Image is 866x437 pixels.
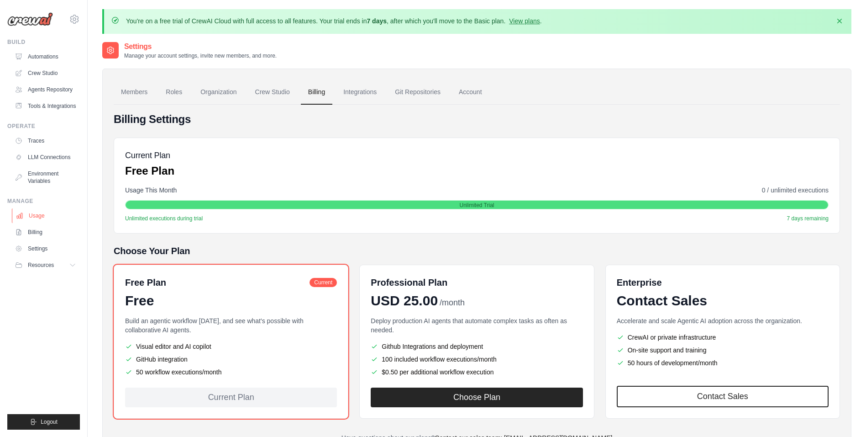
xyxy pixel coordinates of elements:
li: $0.50 per additional workflow execution [371,368,583,377]
a: Billing [11,225,80,240]
div: Current Plan [125,388,337,407]
li: CrewAI or private infrastructure [617,333,829,342]
img: Logo [7,12,53,26]
a: Crew Studio [248,80,297,105]
div: Free [125,293,337,309]
h6: Professional Plan [371,276,447,289]
li: GitHub integration [125,355,337,364]
button: Logout [7,414,80,430]
a: Agents Repository [11,82,80,97]
h6: Free Plan [125,276,166,289]
div: Operate [7,123,80,130]
h4: Billing Settings [114,112,840,127]
span: USD 25.00 [371,293,438,309]
a: Organization [193,80,244,105]
a: View plans [509,17,540,25]
span: Usage This Month [125,186,177,195]
a: Automations [11,49,80,64]
span: /month [440,297,465,309]
span: Logout [41,418,58,426]
a: Usage [12,208,81,223]
a: Members [114,80,155,105]
li: 50 hours of development/month [617,358,829,368]
span: 7 days remaining [787,215,829,222]
div: Contact Sales [617,293,829,309]
a: Git Repositories [388,80,448,105]
h5: Choose Your Plan [114,245,840,257]
a: Tools & Integrations [11,99,80,113]
p: Free Plan [125,164,174,178]
a: Billing [301,80,332,105]
a: Settings [11,241,80,256]
h5: Current Plan [125,149,174,162]
span: Resources [28,261,54,269]
a: Integrations [336,80,384,105]
a: Roles [158,80,189,105]
p: Build an agentic workflow [DATE], and see what's possible with collaborative AI agents. [125,316,337,335]
strong: 7 days [367,17,387,25]
a: Account [451,80,489,105]
span: Current [310,278,337,287]
p: You're on a free trial of CrewAI Cloud with full access to all features. Your trial ends in , aft... [126,16,542,26]
li: 50 workflow executions/month [125,368,337,377]
li: Github Integrations and deployment [371,342,583,351]
div: Build [7,38,80,46]
li: Visual editor and AI copilot [125,342,337,351]
li: 100 included workflow executions/month [371,355,583,364]
button: Choose Plan [371,388,583,407]
span: Unlimited executions during trial [125,215,203,222]
a: Traces [11,133,80,148]
p: Deploy production AI agents that automate complex tasks as often as needed. [371,316,583,335]
a: Contact Sales [617,386,829,407]
a: Environment Variables [11,166,80,188]
h6: Enterprise [617,276,829,289]
span: 0 / unlimited executions [762,186,829,195]
button: Resources [11,258,80,272]
a: LLM Connections [11,150,80,165]
p: Manage your account settings, invite new members, and more. [124,52,277,59]
div: Manage [7,197,80,205]
span: Unlimited Trial [459,202,494,209]
p: Accelerate and scale Agentic AI adoption across the organization. [617,316,829,325]
a: Crew Studio [11,66,80,80]
h2: Settings [124,41,277,52]
li: On-site support and training [617,346,829,355]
